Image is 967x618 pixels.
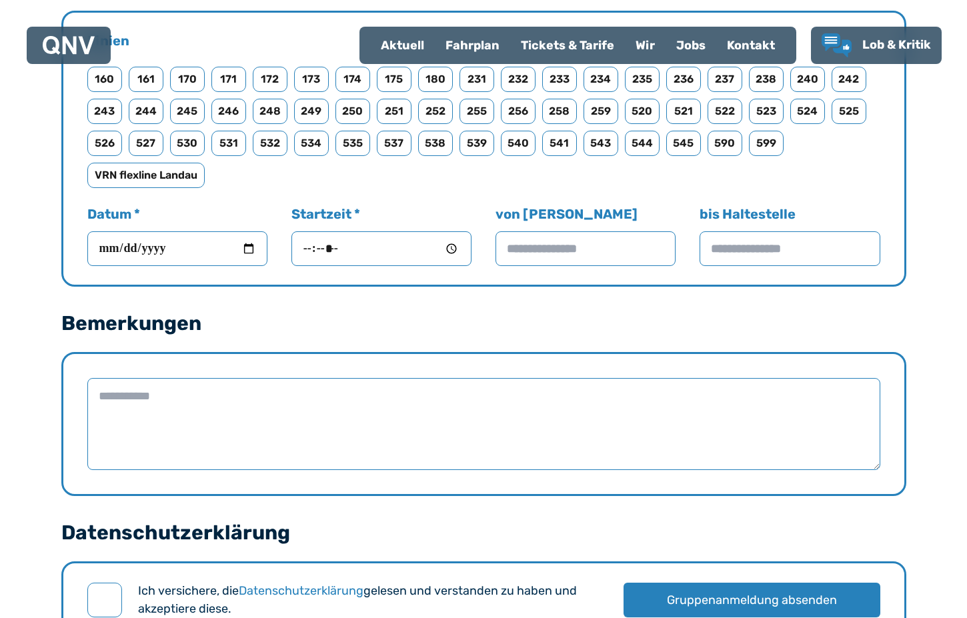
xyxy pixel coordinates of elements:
a: Wir [625,28,666,63]
input: Datum * [87,231,267,266]
img: QNV Logo [43,36,95,55]
legend: Datenschutzerklärung [61,523,290,543]
button: Gruppenanmeldung absenden [624,583,880,617]
a: Aktuell [370,28,435,63]
input: von [PERSON_NAME] [496,231,676,266]
label: Startzeit * [291,205,471,266]
a: Fahrplan [435,28,510,63]
span: Lob & Kritik [862,37,931,52]
a: Lob & Kritik [822,33,931,57]
label: Ich versichere, die gelesen und verstanden zu haben und akzeptiere diese. [138,582,600,618]
label: von [PERSON_NAME] [496,205,676,266]
a: Kontakt [716,28,786,63]
a: Jobs [666,28,716,63]
input: Startzeit * [291,231,471,266]
label: Datum * [87,205,267,266]
a: Tickets & Tarife [510,28,625,63]
label: bis Haltestelle [700,205,880,266]
a: Datenschutzerklärung [239,583,363,598]
legend: Bemerkungen [61,313,201,333]
a: QNV Logo [43,32,95,59]
input: bis Haltestelle [700,231,880,266]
